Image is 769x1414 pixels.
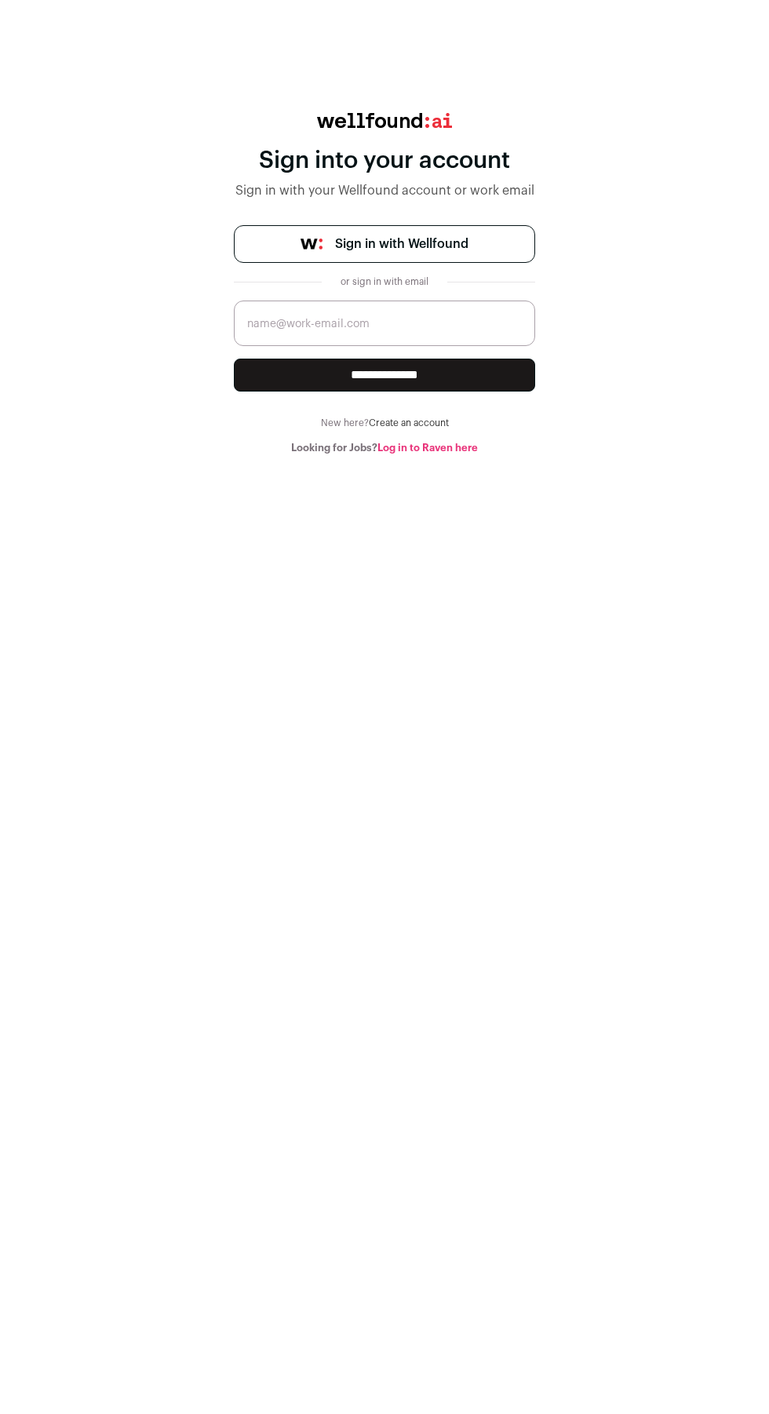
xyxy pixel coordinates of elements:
[234,225,535,263] a: Sign in with Wellfound
[317,113,452,128] img: wellfound:ai
[335,235,468,253] span: Sign in with Wellfound
[301,239,323,250] img: wellfound-symbol-flush-black-fb3c872781a75f747ccb3a119075da62bfe97bd399995f84a933054e44a575c4.png
[234,181,535,200] div: Sign in with your Wellfound account or work email
[234,147,535,175] div: Sign into your account
[334,275,435,288] div: or sign in with email
[369,418,449,428] a: Create an account
[234,301,535,346] input: name@work-email.com
[234,417,535,429] div: New here?
[377,443,478,453] a: Log in to Raven here
[234,442,535,454] div: Looking for Jobs?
